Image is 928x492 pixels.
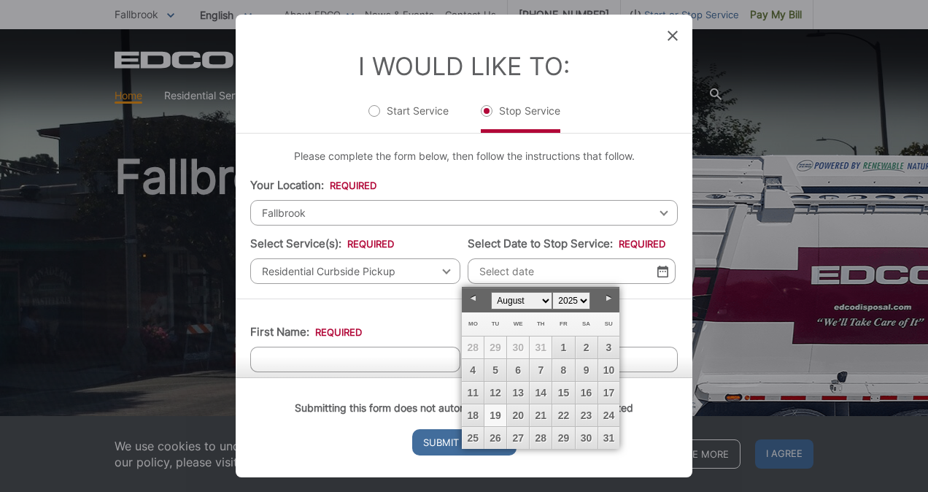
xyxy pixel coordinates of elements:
[530,427,552,449] a: 28
[598,337,620,358] a: 3
[484,359,506,381] a: 5
[598,382,620,404] a: 17
[484,337,506,358] span: 29
[368,104,449,133] label: Start Service
[552,337,574,358] a: 1
[537,320,545,327] span: Thursday
[576,337,598,358] a: 2
[250,148,678,164] p: Please complete the form below, then follow the instructions that follow.
[358,51,570,81] label: I Would Like To:
[576,359,598,381] a: 9
[462,404,484,426] a: 18
[598,359,620,381] a: 10
[250,258,460,284] span: Residential Curbside Pickup
[605,320,613,327] span: Sunday
[552,359,574,381] a: 8
[507,404,529,426] a: 20
[250,237,394,250] label: Select Service(s):
[468,320,478,327] span: Monday
[462,288,484,310] a: Prev
[250,200,678,226] span: Fallbrook
[598,427,620,449] a: 31
[295,401,633,414] strong: Submitting this form does not automatically stop the service requested
[491,292,552,310] select: Select month
[530,337,552,358] span: 31
[468,258,676,284] input: Select date
[552,382,574,404] a: 15
[484,382,506,404] a: 12
[598,404,620,426] a: 24
[481,104,560,133] label: Stop Service
[582,320,590,327] span: Saturday
[462,359,484,381] a: 4
[514,320,523,327] span: Wednesday
[530,382,552,404] a: 14
[530,404,552,426] a: 21
[250,179,376,192] label: Your Location:
[552,404,574,426] a: 22
[507,427,529,449] a: 27
[507,382,529,404] a: 13
[507,359,529,381] a: 6
[552,427,574,449] a: 29
[468,237,665,250] label: Select Date to Stop Service:
[412,429,517,456] input: Submit Request
[492,320,500,327] span: Tuesday
[657,265,668,277] img: Select date
[462,337,484,358] span: 28
[462,382,484,404] a: 11
[552,292,590,310] select: Select year
[507,337,529,358] span: 30
[484,427,506,449] a: 26
[560,320,568,327] span: Friday
[598,288,619,310] a: Next
[462,427,484,449] a: 25
[576,404,598,426] a: 23
[530,359,552,381] a: 7
[576,427,598,449] a: 30
[250,326,362,339] label: First Name:
[576,382,598,404] a: 16
[484,404,506,426] a: 19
